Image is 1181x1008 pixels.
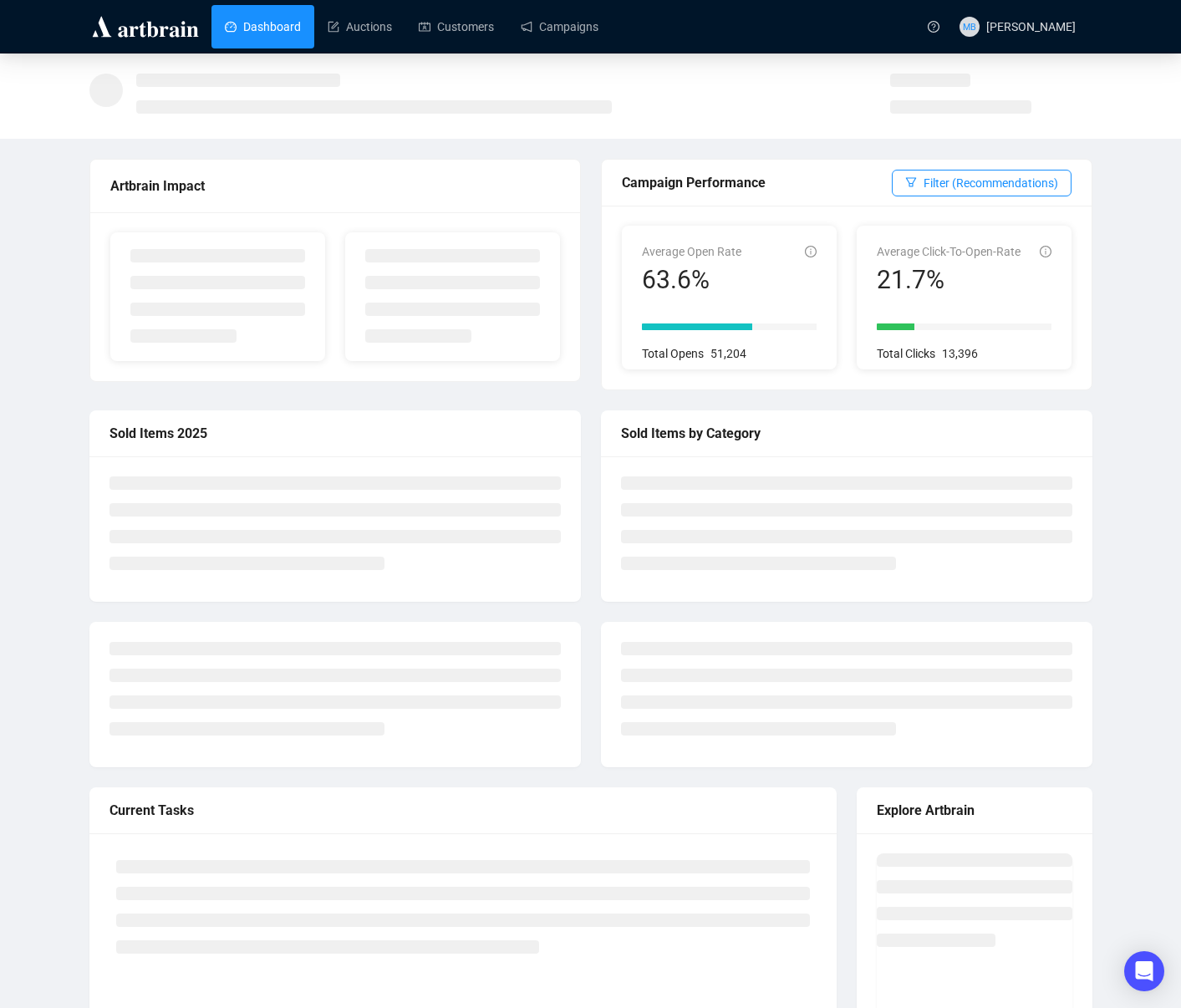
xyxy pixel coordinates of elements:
a: Auctions [328,5,392,48]
span: info-circle [1040,246,1051,257]
div: Artbrain Impact [110,176,560,196]
span: Total Opens [642,347,704,360]
div: Campaign Performance [622,172,892,193]
div: Sold Items 2025 [109,423,561,444]
span: MB [963,19,976,33]
span: Total Clicks [877,347,935,360]
div: Sold Items by Category [621,423,1072,444]
button: Filter (Recommendations) [892,170,1072,196]
span: info-circle [805,246,817,257]
span: Average Open Rate [642,245,741,258]
div: 63.6% [642,264,741,296]
a: Campaigns [521,5,598,48]
span: filter [905,176,917,188]
span: question-circle [928,21,939,33]
div: 21.7% [877,264,1021,296]
div: Open Intercom Messenger [1124,951,1164,991]
span: 51,204 [710,347,746,360]
span: Average Click-To-Open-Rate [877,245,1021,258]
div: Current Tasks [109,800,817,821]
div: Explore Artbrain [877,800,1072,821]
img: logo [89,13,201,40]
a: Customers [419,5,494,48]
span: Filter (Recommendations) [924,174,1058,192]
span: [PERSON_NAME] [986,20,1076,33]
a: Dashboard [225,5,301,48]
span: 13,396 [942,347,978,360]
